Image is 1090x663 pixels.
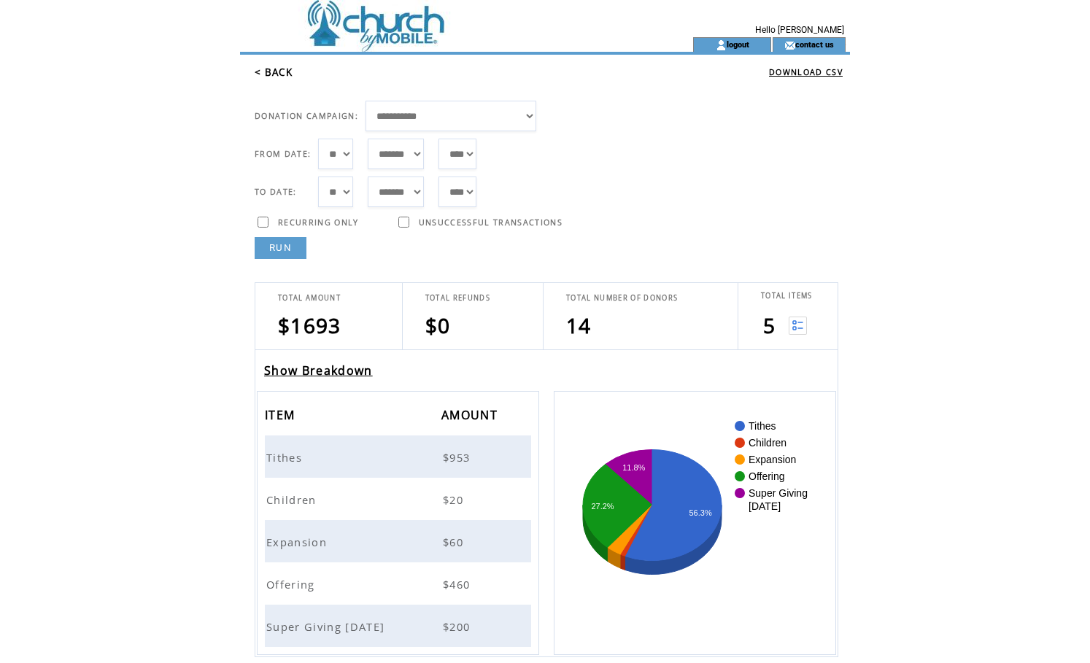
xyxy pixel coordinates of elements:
[749,500,781,512] text: [DATE]
[441,410,501,419] a: AMOUNT
[255,111,358,121] span: DONATION CAMPAIGN:
[441,403,501,430] span: AMOUNT
[622,463,645,472] text: 11.8%
[266,619,388,634] span: Super Giving [DATE]
[265,403,298,430] span: ITEM
[278,311,341,339] span: $1693
[749,454,796,465] text: Expansion
[795,39,834,49] a: contact us
[443,492,467,507] span: $20
[716,39,727,51] img: account_icon.gif
[443,577,474,592] span: $460
[266,450,306,465] span: Tithes
[266,534,331,547] a: Expansion
[443,619,474,634] span: $200
[278,217,359,228] span: RECURRING ONLY
[266,492,320,507] span: Children
[784,39,795,51] img: contact_us_icon.gif
[266,449,306,462] a: Tithes
[789,317,807,335] img: View list
[266,619,388,632] a: Super Giving [DATE]
[749,437,786,449] text: Children
[566,311,592,339] span: 14
[419,217,563,228] span: UNSUCCESSFUL TRANSACTIONS
[425,293,490,303] span: TOTAL REFUNDS
[443,535,467,549] span: $60
[278,293,341,303] span: TOTAL AMOUNT
[761,291,813,301] span: TOTAL ITEMS
[443,450,474,465] span: $953
[749,487,808,499] text: Super Giving
[425,311,451,339] span: $0
[255,66,293,79] a: < BACK
[255,187,297,197] span: TO DATE:
[576,414,813,632] svg: A chart.
[255,149,311,159] span: FROM DATE:
[769,67,843,77] a: DOWNLOAD CSV
[265,410,298,419] a: ITEM
[689,508,711,517] text: 56.3%
[749,470,785,482] text: Offering
[264,362,373,379] a: Show Breakdown
[566,293,678,303] span: TOTAL NUMBER OF DONORS
[755,25,844,35] span: Hello [PERSON_NAME]
[266,577,319,592] span: Offering
[727,39,749,49] a: logout
[266,535,331,549] span: Expansion
[266,576,319,589] a: Offering
[749,420,776,432] text: Tithes
[591,502,614,511] text: 27.2%
[266,492,320,505] a: Children
[763,311,776,339] span: 5
[255,237,306,259] a: RUN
